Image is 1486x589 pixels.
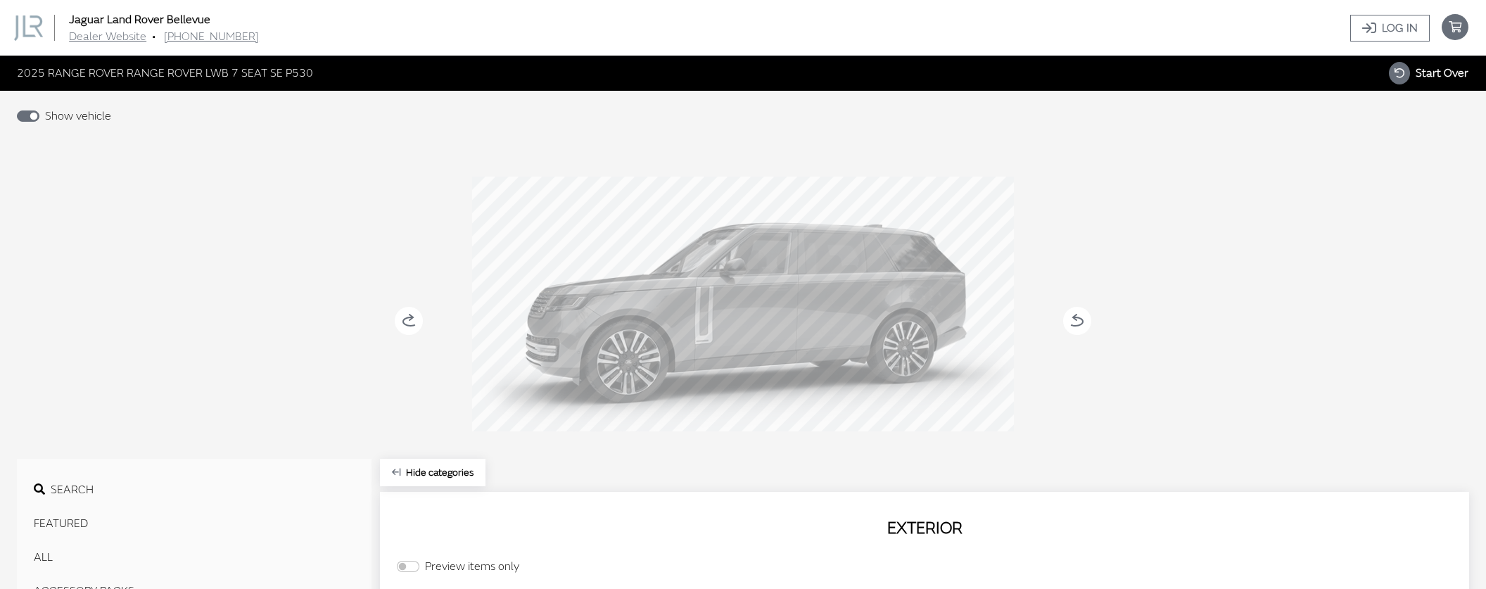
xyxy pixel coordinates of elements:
[51,483,94,497] span: Search
[1388,61,1469,85] button: Start Over
[14,15,43,41] img: Dashboard
[14,15,66,41] a: Jaguar Land Rover Bellevue logo
[1441,3,1486,53] button: your cart
[69,30,146,44] a: Dealer Website
[380,459,485,486] button: Hide categories
[425,558,519,575] label: Preview items only
[397,516,1452,541] h2: EXTERIOR
[164,30,259,44] a: [PHONE_NUMBER]
[1382,20,1418,37] span: Log In
[34,509,355,538] button: Featured
[1416,66,1468,80] span: Start Over
[69,13,210,27] a: Jaguar Land Rover Bellevue
[406,467,474,479] span: Click to hide category section.
[1350,15,1430,42] a: Log In
[17,65,313,82] span: 2025 RANGE ROVER RANGE ROVER LWB 7 SEAT SE P530
[45,108,111,125] label: Show vehicle
[152,30,155,44] span: •
[34,543,355,571] button: All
